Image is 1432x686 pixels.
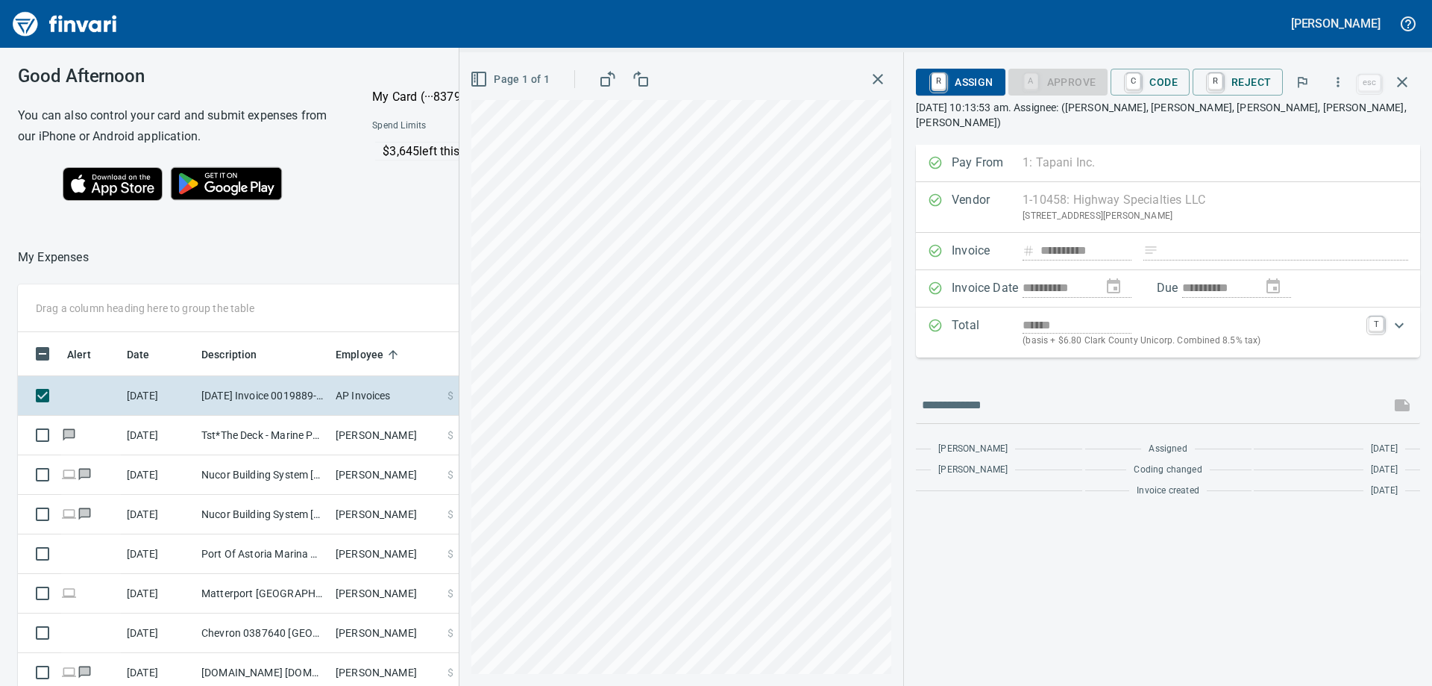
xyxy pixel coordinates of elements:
[61,470,77,479] span: Online transaction
[447,467,453,482] span: $
[372,88,484,106] p: My Card (···8379)
[1008,75,1108,87] div: Coding Required
[195,495,330,534] td: Nucor Building System [GEOGRAPHIC_DATA] [GEOGRAPHIC_DATA]
[1371,463,1398,478] span: [DATE]
[121,376,195,416] td: [DATE]
[121,614,195,653] td: [DATE]
[61,509,77,519] span: Online transaction
[63,167,163,201] img: Download on the App Store
[330,455,442,495] td: [PERSON_NAME]
[447,546,453,561] span: $
[1286,66,1319,99] button: Flag
[1322,66,1354,99] button: More
[447,586,453,601] span: $
[330,574,442,614] td: [PERSON_NAME]
[952,317,1023,349] p: Total
[18,249,89,266] p: My Expenses
[201,346,277,364] span: Description
[330,416,442,455] td: [PERSON_NAME]
[1369,317,1384,331] a: T
[1287,12,1384,35] button: [PERSON_NAME]
[18,249,89,266] nav: breadcrumb
[330,534,442,574] td: [PERSON_NAME]
[121,574,195,614] td: [DATE]
[372,119,555,134] span: Spend Limits
[330,376,442,416] td: AP Invoices
[1111,69,1190,96] button: CCode
[447,626,453,640] span: $
[928,69,993,95] span: Assign
[67,346,91,364] span: Alert
[121,534,195,574] td: [DATE]
[1122,69,1178,95] span: Code
[18,66,335,87] h3: Good Afternoon
[932,73,946,90] a: R
[938,442,1008,457] span: [PERSON_NAME]
[77,470,92,479] span: Has messages
[201,346,257,364] span: Description
[67,346,110,364] span: Alert
[447,388,453,403] span: $
[1358,75,1381,91] a: esc
[195,376,330,416] td: [DATE] Invoice 0019889-IN from Highway Specialties LLC (1-10458)
[121,416,195,455] td: [DATE]
[195,534,330,574] td: Port Of Astoria Marina Astoria OR
[1149,442,1187,457] span: Assigned
[163,159,291,208] img: Get it on Google Play
[127,346,150,364] span: Date
[916,69,1005,96] button: RAssign
[336,346,383,364] span: Employee
[330,495,442,534] td: [PERSON_NAME]
[473,70,550,89] span: Page 1 of 1
[195,574,330,614] td: Matterport [GEOGRAPHIC_DATA] [GEOGRAPHIC_DATA]
[121,455,195,495] td: [DATE]
[36,301,254,316] p: Drag a column heading here to group the table
[1371,442,1398,457] span: [DATE]
[1384,387,1420,423] span: This records your message into the invoice and notifies anyone mentioned
[916,308,1420,358] div: Expand
[383,143,685,160] p: $3,645 left this month
[1193,69,1283,96] button: RReject
[1205,69,1271,95] span: Reject
[916,100,1420,130] p: [DATE] 10:13:53 am. Assignee: ([PERSON_NAME], [PERSON_NAME], [PERSON_NAME], [PERSON_NAME], [PERSO...
[195,416,330,455] td: Tst*The Deck - Marine Portland OR
[336,346,403,364] span: Employee
[360,160,686,175] p: Online and foreign allowed
[61,430,77,440] span: Has messages
[467,66,556,93] button: Page 1 of 1
[1371,484,1398,499] span: [DATE]
[1137,484,1199,499] span: Invoice created
[61,588,77,598] span: Online transaction
[61,667,77,677] span: Online transaction
[77,509,92,519] span: Has messages
[1023,334,1360,349] p: (basis + $6.80 Clark County Unicorp. Combined 8.5% tax)
[77,667,92,677] span: Has messages
[121,495,195,534] td: [DATE]
[1208,73,1222,90] a: R
[1291,16,1381,31] h5: [PERSON_NAME]
[195,455,330,495] td: Nucor Building System [GEOGRAPHIC_DATA] [GEOGRAPHIC_DATA]
[1134,463,1202,478] span: Coding changed
[447,428,453,443] span: $
[1354,64,1420,100] span: Close invoice
[447,507,453,522] span: $
[1126,73,1140,90] a: C
[18,105,335,147] h6: You can also control your card and submit expenses from our iPhone or Android application.
[9,6,121,42] img: Finvari
[195,614,330,653] td: Chevron 0387640 [GEOGRAPHIC_DATA]
[330,614,442,653] td: [PERSON_NAME]
[127,346,169,364] span: Date
[938,463,1008,478] span: [PERSON_NAME]
[453,346,510,364] span: Amount
[447,665,453,680] span: $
